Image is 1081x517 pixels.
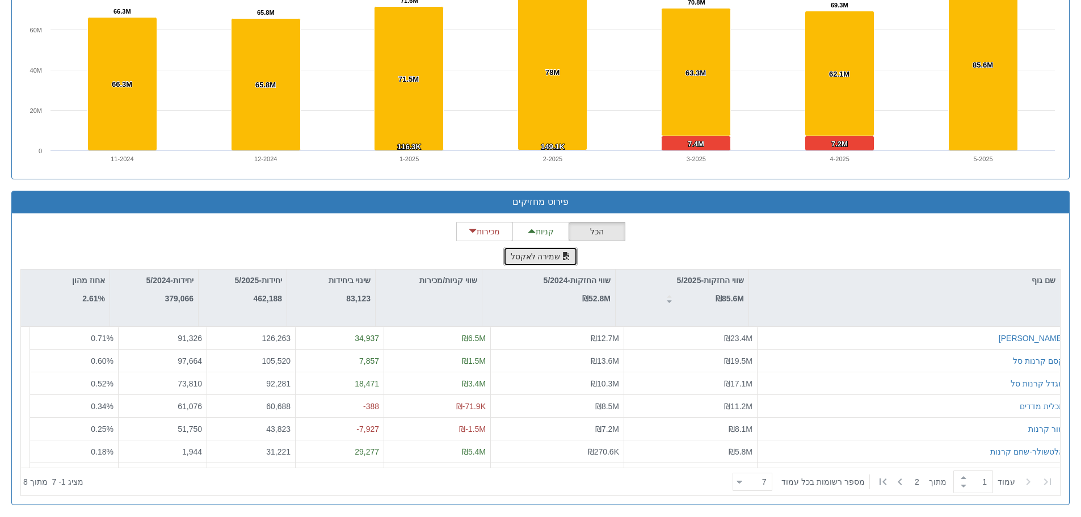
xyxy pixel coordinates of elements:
[212,445,291,457] div: 31,221
[729,447,752,456] span: ₪5.8M
[346,294,371,303] strong: 83,123
[35,445,113,457] div: 0.18 %
[300,377,379,389] div: 18,471
[112,80,132,89] tspan: 66.3M
[300,423,379,434] div: -7,927
[462,334,486,343] span: ₪6.5M
[300,400,379,411] div: -388
[459,424,486,433] span: ₪-1.5M
[23,469,83,494] div: ‏מציג 1 - 7 ‏ מתוך 8
[998,476,1015,487] span: ‏עמוד
[253,294,282,303] strong: 462,188
[212,333,291,344] div: 126,263
[300,445,379,457] div: 29,277
[123,423,202,434] div: 51,750
[35,333,113,344] div: 0.71 %
[990,445,1064,457] button: אלטשולר-שחם קרנות
[35,400,113,411] div: 0.34 %
[35,423,113,434] div: 0.25 %
[591,356,619,365] span: ₪13.6M
[591,379,619,388] span: ₪10.3M
[688,140,704,148] tspan: 7.4M
[399,155,419,162] text: 1-2025
[456,401,486,410] span: ₪-71.9K
[541,142,565,151] tspan: 149.1K
[724,356,752,365] span: ₪19.5M
[543,155,562,162] text: 2-2025
[212,377,291,389] div: 92,281
[398,75,419,83] tspan: 71.5M
[212,400,291,411] div: 60,688
[569,222,625,241] button: הכל
[973,155,992,162] text: 5-2025
[512,222,569,241] button: קניות
[749,270,1060,291] div: שם גוף
[728,469,1058,494] div: ‏ מתוך
[1013,355,1064,366] button: קסם קרנות סל
[831,140,848,148] tspan: 7.2M
[973,61,993,69] tspan: 85.6M
[915,476,929,487] span: 2
[724,401,752,410] span: ₪11.2M
[1011,377,1064,389] button: מגדל קרנות סל
[254,155,277,162] text: 12-2024
[111,155,133,162] text: 11-2024
[685,69,706,77] tspan: 63.3M
[724,334,752,343] span: ₪23.4M
[329,274,371,287] p: שינוי ביחידות
[1028,423,1064,434] button: מור קרנות
[35,377,113,389] div: 0.52 %
[729,424,752,433] span: ₪8.1M
[123,377,202,389] div: 73,810
[456,222,513,241] button: מכירות
[462,379,486,388] span: ₪3.4M
[300,333,379,344] div: 34,937
[595,401,619,410] span: ₪8.5M
[503,247,578,266] button: שמירה לאקסל
[146,274,194,287] p: יחידות-5/2024
[257,9,275,16] tspan: 65.8M
[716,294,744,303] strong: ₪85.6M
[165,294,194,303] strong: 379,066
[544,274,611,287] p: שווי החזקות-5/2024
[595,424,619,433] span: ₪7.2M
[545,68,560,77] tspan: 78M
[300,355,379,366] div: 7,857
[1020,400,1064,411] button: תכלית מדדים
[588,447,619,456] span: ₪270.6K
[123,355,202,366] div: 97,664
[830,155,849,162] text: 4-2025
[591,334,619,343] span: ₪12.7M
[397,142,422,151] tspan: 116.3K
[255,81,276,89] tspan: 65.8M
[212,355,291,366] div: 105,520
[582,294,611,303] strong: ₪52.8M
[123,400,202,411] div: 61,076
[829,70,849,78] tspan: 62.1M
[462,447,486,456] span: ₪5.4M
[677,274,744,287] p: שווי החזקות-5/2025
[687,155,706,162] text: 3-2025
[39,148,42,154] text: 0
[724,379,752,388] span: ₪17.1M
[113,8,131,15] tspan: 66.3M
[30,67,42,74] text: 40M
[82,294,105,303] strong: 2.61%
[212,423,291,434] div: 43,823
[831,2,848,9] tspan: 69.3M
[376,270,482,291] div: שווי קניות/מכירות
[30,27,42,33] text: 60M
[30,107,42,114] text: 20M
[123,445,202,457] div: 1,944
[20,197,1061,207] h3: פירוט מחזיקים
[235,274,283,287] p: יחידות-5/2025
[999,333,1064,344] button: [PERSON_NAME]
[35,355,113,366] div: 0.60 %
[781,476,865,487] span: ‏מספר רשומות בכל עמוד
